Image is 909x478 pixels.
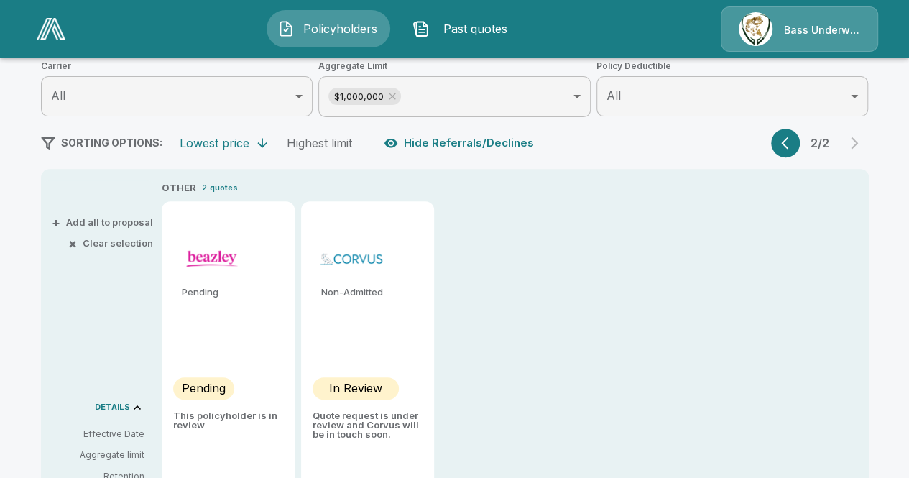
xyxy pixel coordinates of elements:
[202,182,207,194] p: 2
[51,88,65,103] span: All
[52,449,144,461] p: Aggregate limit
[37,18,65,40] img: AA Logo
[313,411,423,439] p: Quote request is under review and Corvus will be in touch soon.
[402,10,525,47] button: Past quotes IconPast quotes
[61,137,162,149] span: SORTING OPTIONS:
[41,59,313,73] span: Carrier
[162,181,196,196] p: OTHER
[267,10,390,47] button: Policyholders IconPolicyholders
[596,59,869,73] span: Policy Deductible
[277,20,295,37] img: Policyholders Icon
[328,88,389,105] span: $1,000,000
[95,403,130,411] p: DETAILS
[180,136,249,150] div: Lowest price
[182,288,283,297] p: Pending
[71,239,153,248] button: ×Clear selection
[182,380,226,397] p: Pending
[806,137,834,149] p: 2 / 2
[318,59,591,73] span: Aggregate Limit
[179,247,246,269] img: beazleycyber
[55,218,153,227] button: +Add all to proposal
[606,88,621,103] span: All
[329,380,382,397] p: In Review
[52,218,60,227] span: +
[68,239,77,248] span: ×
[381,129,540,157] button: Hide Referrals/Declines
[435,20,515,37] span: Past quotes
[52,428,144,441] p: Effective Date
[412,20,430,37] img: Past quotes Icon
[318,247,385,269] img: corvuscybersurplus
[321,288,423,297] p: Non-Admitted
[210,182,238,194] p: quotes
[300,20,379,37] span: Policyholders
[173,411,283,430] p: This policyholder is in review
[328,88,401,105] div: $1,000,000
[287,136,352,150] div: Highest limit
